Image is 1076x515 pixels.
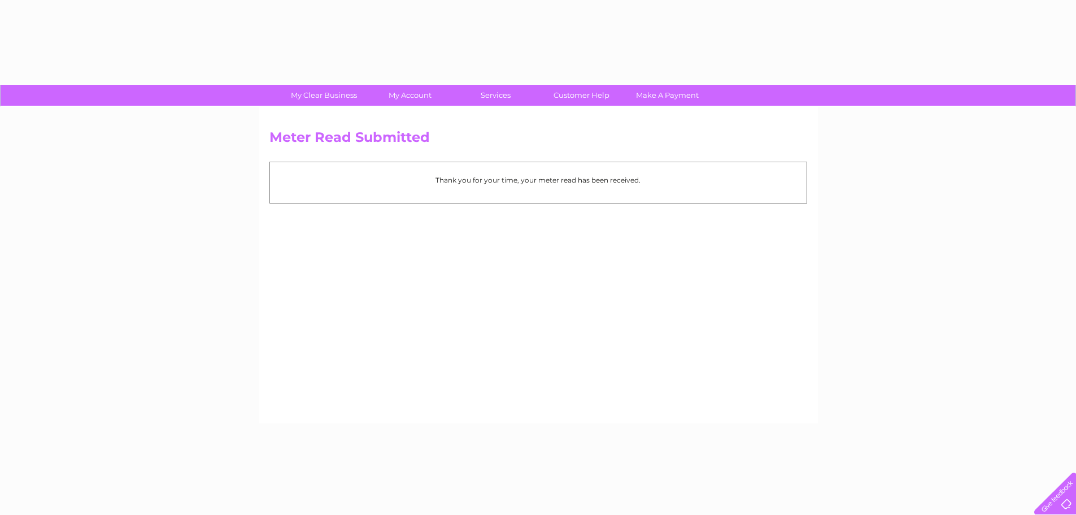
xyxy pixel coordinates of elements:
[621,85,714,106] a: Make A Payment
[269,129,807,151] h2: Meter Read Submitted
[363,85,456,106] a: My Account
[449,85,542,106] a: Services
[276,175,801,185] p: Thank you for your time, your meter read has been received.
[535,85,628,106] a: Customer Help
[277,85,371,106] a: My Clear Business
